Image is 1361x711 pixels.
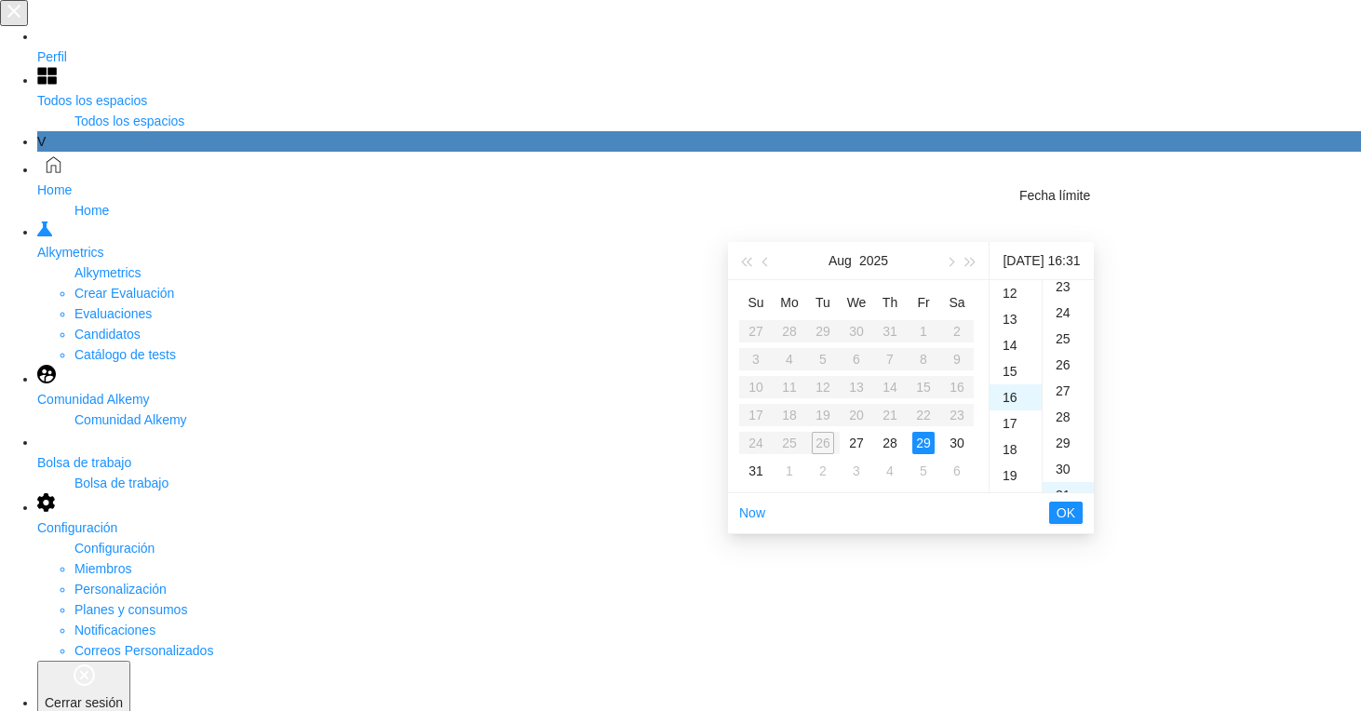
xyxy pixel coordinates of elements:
a: Personalización [74,582,167,597]
td: 2025-09-03 [840,457,873,485]
th: Sa [940,288,974,317]
div: 20 [990,489,1042,515]
div: 15 [990,358,1042,384]
div: 2 [812,460,834,482]
span: Home [74,203,109,218]
button: 2025 [859,242,888,279]
th: Th [873,288,907,317]
span: Configuración [74,541,155,556]
td: 2025-09-05 [907,457,940,485]
a: Candidatos [74,327,141,342]
div: 31 [1043,482,1094,508]
span: Comunidad Alkemy [37,392,150,407]
td: 2025-08-30 [940,429,974,457]
div: 1 [778,460,801,482]
span: V [37,134,46,149]
button: Aug [829,242,852,279]
div: 18 [990,436,1042,463]
div: 16 [990,384,1042,410]
div: 3 [845,460,868,482]
a: Now [739,505,765,520]
div: 30 [1043,456,1094,482]
div: 23 [1043,274,1094,300]
span: Cerrar sesión [45,695,123,710]
td: 2025-08-28 [873,429,907,457]
a: Miembros [74,561,131,576]
td: 2025-09-02 [806,457,840,485]
span: Perfil [37,49,67,64]
th: Mo [773,288,806,317]
div: 27 [1043,378,1094,404]
td: 2025-09-01 [773,457,806,485]
div: 27 [845,432,868,454]
th: Su [739,288,773,317]
div: 17 [990,410,1042,436]
td: 2025-08-29 [907,429,940,457]
div: Fecha límite [1019,185,1090,206]
a: Planes y consumos [74,602,187,617]
span: OK [1057,503,1075,523]
a: Crear Evaluación [74,286,174,301]
div: 13 [990,306,1042,332]
div: 28 [879,432,901,454]
div: 5 [912,460,935,482]
th: We [840,288,873,317]
button: OK [1049,502,1083,524]
div: 31 [745,460,767,482]
a: Correos Personalizados [74,643,213,658]
div: 26 [1043,352,1094,378]
div: 29 [1043,430,1094,456]
div: 25 [1043,326,1094,352]
th: Fr [907,288,940,317]
span: Todos los espacios [74,114,184,128]
div: 28 [1043,404,1094,430]
div: 6 [946,460,968,482]
span: Bolsa de trabajo [37,455,131,470]
span: Configuración [37,520,117,535]
span: Comunidad Alkemy [74,412,187,427]
div: 24 [1043,300,1094,326]
a: Notificaciones [74,623,155,637]
a: Perfil [37,26,1361,67]
a: Catálogo de tests [74,347,176,362]
span: Alkymetrics [37,245,104,260]
div: 12 [990,280,1042,306]
td: 2025-08-31 [739,457,773,485]
span: Home [37,182,72,197]
div: 4 [879,460,901,482]
div: [DATE] 16:31 [997,242,1086,279]
td: 2025-08-27 [840,429,873,457]
div: 14 [990,332,1042,358]
span: Todos los espacios [37,93,147,108]
div: 19 [990,463,1042,489]
a: Evaluaciones [74,306,152,321]
td: 2025-09-06 [940,457,974,485]
div: 30 [946,432,968,454]
th: Tu [806,288,840,317]
span: Alkymetrics [74,265,141,280]
div: 29 [912,432,935,454]
span: Bolsa de trabajo [74,476,168,490]
td: 2025-09-04 [873,457,907,485]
